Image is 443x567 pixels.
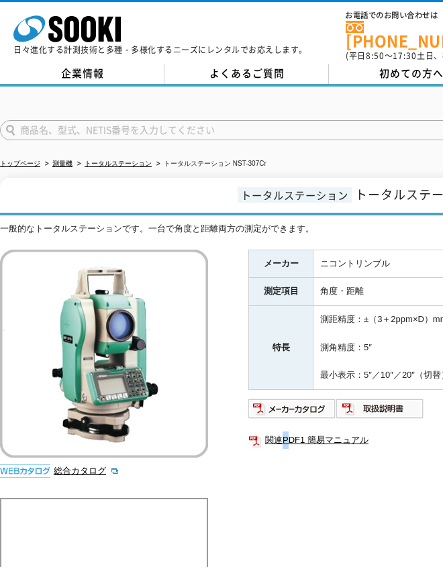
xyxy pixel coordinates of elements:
[85,160,152,167] a: トータルステーション
[238,187,352,203] span: トータルステーション
[248,407,336,417] a: メーカーカタログ
[52,160,72,167] a: 測量機
[336,398,424,419] img: 取扱説明書
[54,466,119,476] a: 総合カタログ
[249,306,313,390] th: 特長
[249,278,313,306] th: 測定項目
[154,157,266,171] li: トータルステーション NST-307Cr
[393,50,417,62] span: 17:30
[336,407,424,417] a: 取扱説明書
[164,64,329,84] a: よくあるご質問
[13,46,307,54] p: 日々進化する計測技術と多種・多様化するニーズにレンタルでお応えします。
[366,50,385,62] span: 8:50
[249,250,313,278] th: メーカー
[248,398,336,419] img: メーカーカタログ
